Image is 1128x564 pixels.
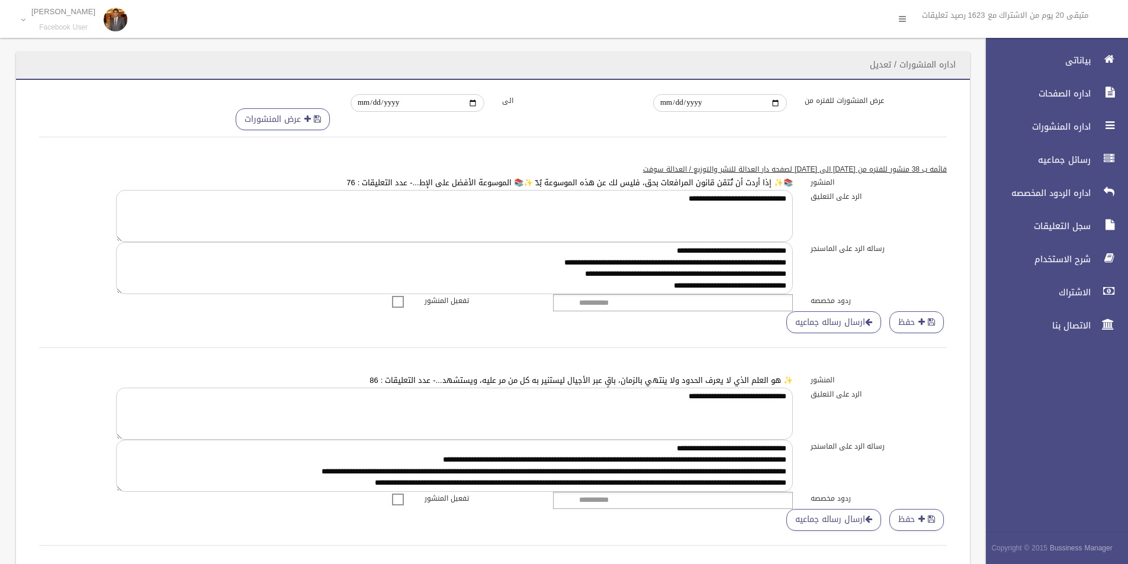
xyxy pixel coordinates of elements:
[976,180,1128,206] a: اداره الردود المخصصه
[976,253,1094,265] span: شرح الاستخدام
[346,175,792,190] a: 📚✨ إذا أردت أن تُتقن قانون المرافعات بحق، فليس لك عن هذه الموسوعة بُدّ ✨📚 الموسوعة الأفضل على الإ...
[416,492,570,505] label: تفعيل المنشور
[889,311,944,333] button: حفظ
[643,163,947,176] u: قائمه ب 38 منشور للفتره من [DATE] الى [DATE] لصفحه دار العدالة للنشر والتوزيع / العدالة سوفت
[802,492,956,505] label: ردود مخصصه
[976,320,1094,331] span: الاتصال بنا
[976,187,1094,199] span: اداره الردود المخصصه
[976,213,1128,239] a: سجل التعليقات
[369,373,792,388] a: ✨ هو العلم الذي لا يعرف الحدود ولا ينتهي بالزمان، باقٍ عبر الأجيال ليستنير به كل من مر عليه، ويست...
[976,279,1128,305] a: الاشتراك
[802,294,956,307] label: ردود مخصصه
[976,147,1128,173] a: رسائل جماعيه
[802,440,956,453] label: رساله الرد على الماسنجر
[976,88,1094,99] span: اداره الصفحات
[802,176,956,189] label: المنشور
[976,47,1128,73] a: بياناتى
[976,54,1094,66] span: بياناتى
[802,190,956,203] label: الرد على التعليق
[802,388,956,401] label: الرد على التعليق
[976,220,1094,232] span: سجل التعليقات
[796,94,947,107] label: عرض المنشورات للفتره من
[976,286,1094,298] span: الاشتراك
[493,94,645,107] label: الى
[976,121,1094,133] span: اداره المنشورات
[31,7,95,16] p: [PERSON_NAME]
[976,80,1128,107] a: اداره الصفحات
[856,53,970,76] header: اداره المنشورات / تعديل
[416,294,570,307] label: تفعيل المنشور
[976,154,1094,166] span: رسائل جماعيه
[236,108,330,130] button: عرض المنشورات
[802,242,956,255] label: رساله الرد على الماسنجر
[976,312,1128,339] a: الاتصال بنا
[786,311,881,333] a: ارسال رساله جماعيه
[786,509,881,531] a: ارسال رساله جماعيه
[802,373,956,386] label: المنشور
[991,542,1047,555] span: Copyright © 2015
[976,246,1128,272] a: شرح الاستخدام
[1050,542,1113,555] strong: Bussiness Manager
[31,23,95,32] small: Facebook User
[976,114,1128,140] a: اداره المنشورات
[889,509,944,531] button: حفظ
